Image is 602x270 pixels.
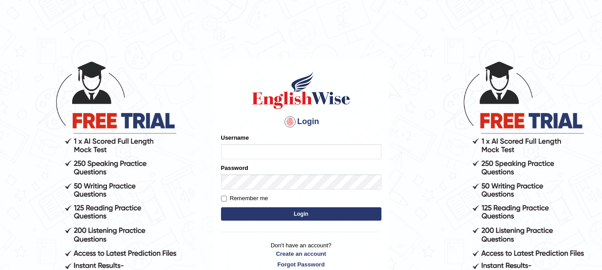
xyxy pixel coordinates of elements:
p: Don't have an account? [221,241,381,269]
label: Username [221,133,249,142]
h4: Login [221,115,381,129]
img: Logo of English Wise sign in for intelligent practice with AI [250,70,352,110]
label: Password [221,164,248,172]
button: Login [221,207,381,221]
input: Remember me [221,196,227,201]
a: Forgot Password [221,260,381,269]
label: Remember me [221,194,268,203]
a: Create an account [221,250,381,258]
